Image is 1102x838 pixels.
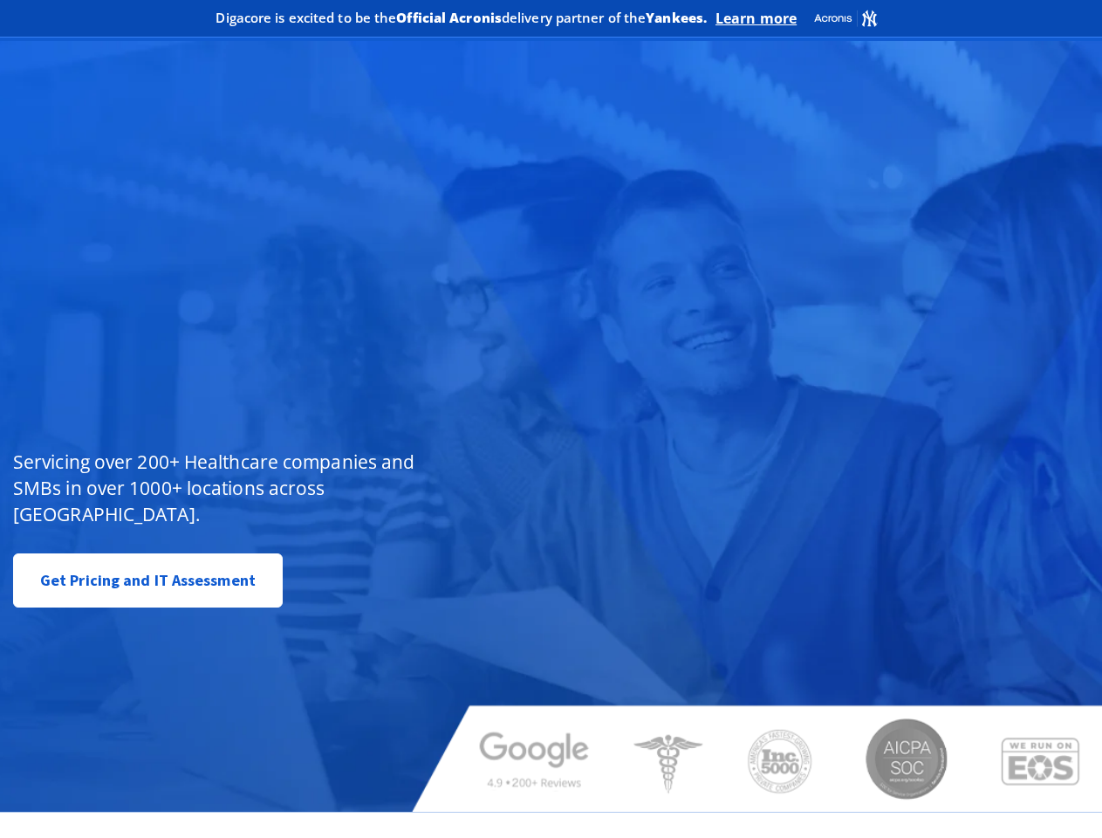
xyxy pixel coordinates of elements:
[40,563,256,598] span: Get Pricing and IT Assessment
[715,10,797,27] a: Learn more
[813,9,878,28] img: Acronis
[13,553,283,608] a: Get Pricing and IT Assessment
[396,9,502,26] b: Official Acronis
[13,449,463,527] p: Servicing over 200+ Healthcare companies and SMBs in over 1000+ locations across [GEOGRAPHIC_DATA].
[646,9,707,26] b: Yankees.
[216,11,707,24] h2: Digacore is excited to be the delivery partner of the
